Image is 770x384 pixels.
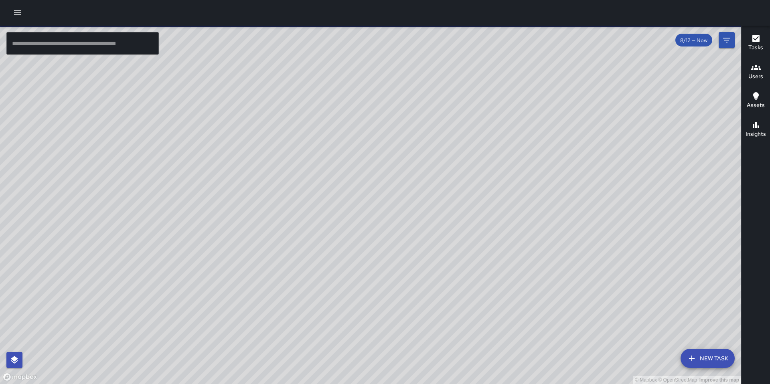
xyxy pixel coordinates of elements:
h6: Assets [747,101,765,110]
h6: Tasks [748,43,763,52]
button: Users [742,58,770,87]
button: Insights [742,115,770,144]
button: Tasks [742,29,770,58]
button: Filters [719,32,735,48]
button: New Task [681,349,735,368]
span: 8/12 — Now [675,37,712,44]
h6: Users [748,72,763,81]
h6: Insights [746,130,766,139]
button: Assets [742,87,770,115]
